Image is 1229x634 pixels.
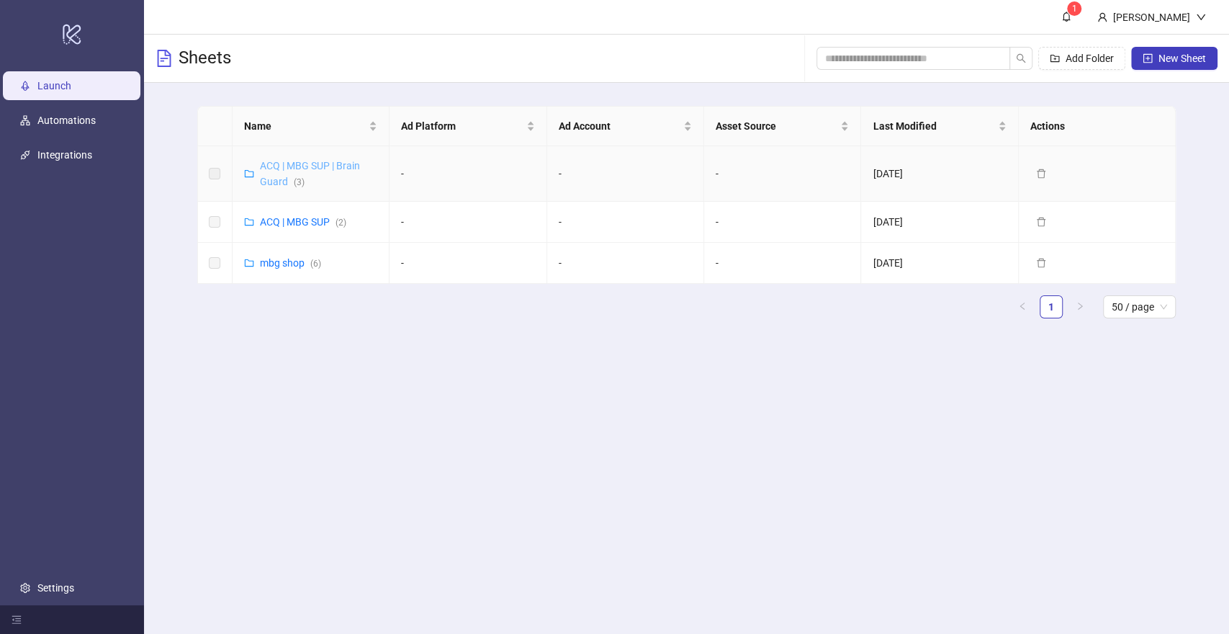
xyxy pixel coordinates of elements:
td: - [547,146,704,202]
span: folder [244,217,254,227]
button: Add Folder [1038,47,1125,70]
td: [DATE] [861,243,1018,284]
td: - [547,202,704,243]
span: ( 2 ) [336,218,346,228]
a: Integrations [37,149,92,161]
a: mbg shop(6) [260,257,321,269]
button: left [1011,295,1034,318]
td: - [390,202,546,243]
td: - [390,243,546,284]
td: - [704,243,861,284]
span: user [1097,12,1107,22]
span: Add Folder [1066,53,1114,64]
span: search [1016,53,1026,63]
div: [PERSON_NAME] [1107,9,1196,25]
span: Ad Account [559,118,680,134]
button: New Sheet [1131,47,1217,70]
td: - [390,146,546,202]
a: ACQ | MBG SUP | Brain Guard(3) [260,160,360,187]
a: Automations [37,115,96,126]
td: [DATE] [861,202,1018,243]
span: folder [244,169,254,179]
th: Actions [1019,107,1176,146]
h3: Sheets [179,47,231,70]
span: Name [244,118,366,134]
span: down [1196,12,1206,22]
div: Page Size [1103,295,1176,318]
li: 1 [1040,295,1063,318]
span: Last Modified [873,118,994,134]
a: Launch [37,80,71,91]
span: 50 / page [1112,296,1167,318]
td: - [547,243,704,284]
span: ( 6 ) [310,259,321,269]
span: menu-fold [12,615,22,625]
th: Ad Account [547,107,704,146]
a: ACQ | MBG SUP(2) [260,216,346,228]
span: ( 3 ) [294,177,305,187]
th: Asset Source [704,107,861,146]
a: 1 [1040,296,1062,318]
span: 1 [1072,4,1077,14]
span: folder [244,258,254,268]
th: Ad Platform [390,107,546,146]
span: file-text [156,50,173,67]
span: folder-add [1050,53,1060,63]
span: Asset Source [716,118,837,134]
button: right [1068,295,1091,318]
td: - [704,202,861,243]
li: Previous Page [1011,295,1034,318]
span: left [1018,302,1027,311]
a: Settings [37,582,74,594]
span: plus-square [1143,53,1153,63]
span: right [1076,302,1084,311]
th: Last Modified [861,107,1018,146]
span: Ad Platform [401,118,523,134]
th: Name [233,107,390,146]
span: delete [1036,217,1046,227]
span: bell [1061,12,1071,22]
td: [DATE] [861,146,1018,202]
span: New Sheet [1158,53,1206,64]
td: - [704,146,861,202]
span: delete [1036,169,1046,179]
li: Next Page [1068,295,1091,318]
sup: 1 [1067,1,1081,16]
span: delete [1036,258,1046,268]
